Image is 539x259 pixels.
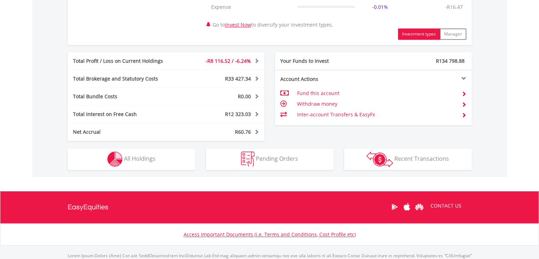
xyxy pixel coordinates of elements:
span: R0.00 [238,93,251,100]
button: All Holdings [68,149,195,170]
span: R60.76 [235,128,251,135]
div: Total Interest on Free Cash [68,111,183,118]
img: pending_instructions-wht.png [241,151,254,167]
span: Recent Transactions [394,155,449,162]
button: Manager [440,28,466,40]
td: Inter-account Transfers & EasyFx [297,109,456,120]
button: Recent Transactions [344,149,472,170]
img: holdings-wht.png [107,151,123,167]
div: Net Accrual [68,128,183,136]
a: Google Play [388,196,401,218]
td: Fund this account [297,88,456,99]
span: R134 798.88 [436,57,465,64]
span: -R8 116.52 / -6.24% [206,57,251,64]
img: transactions-zar-wht.png [366,151,393,167]
span: R12 323.03 [225,111,251,117]
a: Huawei [413,196,426,218]
a: Invest Now [225,21,251,28]
button: Investment types [398,28,440,40]
a: Access Important Documents (i.e. Terms and Conditions, Cost Profile etc) [184,231,356,238]
span: R33 427.34 [225,75,251,82]
span: Pending Orders [256,155,298,162]
div: Total Profit / Loss on Current Holdings [68,57,183,65]
div: Your Funds to Invest [275,57,374,65]
a: EasyEquities [68,191,108,223]
button: Pending Orders [206,149,333,170]
div: Account Actions [275,76,374,83]
div: Total Brokerage and Statutory Costs [68,75,183,82]
span: All Holdings [124,155,156,162]
a: CONTACT US [426,196,466,216]
td: Withdraw money [297,99,456,109]
div: Total Bundle Costs [68,93,183,100]
a: Apple [401,196,413,218]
